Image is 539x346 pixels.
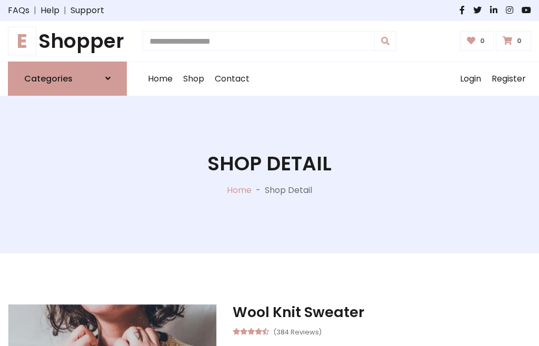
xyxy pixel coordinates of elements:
[207,152,332,176] h1: Shop Detail
[252,184,265,197] p: -
[486,62,531,96] a: Register
[265,184,312,197] p: Shop Detail
[477,36,487,46] span: 0
[29,4,41,17] span: |
[8,27,36,55] span: E
[59,4,71,17] span: |
[41,4,59,17] a: Help
[178,62,209,96] a: Shop
[460,31,494,51] a: 0
[455,62,486,96] a: Login
[8,4,29,17] a: FAQs
[24,74,73,84] h6: Categories
[514,36,524,46] span: 0
[227,184,252,196] a: Home
[273,325,322,338] small: (384 Reviews)
[496,31,531,51] a: 0
[143,62,178,96] a: Home
[8,29,127,53] a: EShopper
[8,62,127,96] a: Categories
[8,29,127,53] h1: Shopper
[209,62,255,96] a: Contact
[71,4,104,17] a: Support
[233,304,531,321] h3: Wool Knit Sweater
